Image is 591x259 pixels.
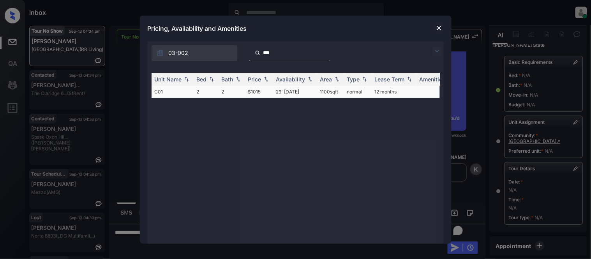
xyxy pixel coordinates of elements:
img: icon-zuma [255,49,261,56]
img: sorting [262,76,270,82]
div: Bath [222,76,233,83]
td: 2 [219,86,245,98]
div: Area [320,76,332,83]
div: Amenities [420,76,446,83]
td: $1015 [245,86,273,98]
img: sorting [183,76,191,82]
img: sorting [406,76,413,82]
img: sorting [333,76,341,82]
div: Pricing, Availability and Amenities [140,16,452,41]
img: sorting [234,76,242,82]
div: Price [248,76,261,83]
div: Type [347,76,360,83]
img: icon-zuma [432,46,442,56]
div: Bed [197,76,207,83]
img: close [435,24,443,32]
img: icon-zuma [156,49,164,57]
td: 2 [194,86,219,98]
td: 1100 sqft [317,86,344,98]
div: Unit Name [155,76,182,83]
img: sorting [306,76,314,82]
img: sorting [361,76,369,82]
div: Availability [276,76,305,83]
td: 12 months [372,86,416,98]
img: sorting [208,76,215,82]
div: Lease Term [375,76,405,83]
td: 29' [DATE] [273,86,317,98]
td: C01 [152,86,194,98]
td: normal [344,86,372,98]
span: 03-002 [169,49,189,57]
